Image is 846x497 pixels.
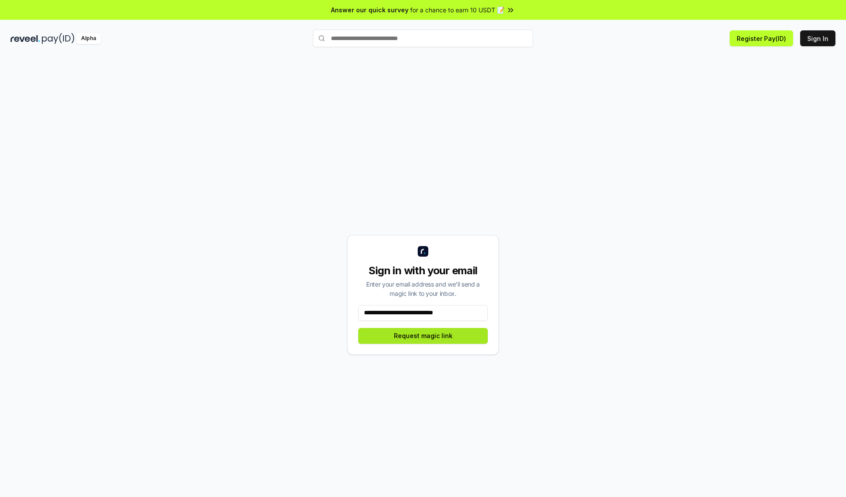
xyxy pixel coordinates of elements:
span: for a chance to earn 10 USDT 📝 [410,5,505,15]
div: Enter your email address and we’ll send a magic link to your inbox. [358,280,488,298]
img: logo_small [418,246,428,257]
button: Sign In [800,30,835,46]
div: Sign in with your email [358,264,488,278]
button: Register Pay(ID) [730,30,793,46]
div: Alpha [76,33,101,44]
img: pay_id [42,33,74,44]
img: reveel_dark [11,33,40,44]
button: Request magic link [358,328,488,344]
span: Answer our quick survey [331,5,408,15]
